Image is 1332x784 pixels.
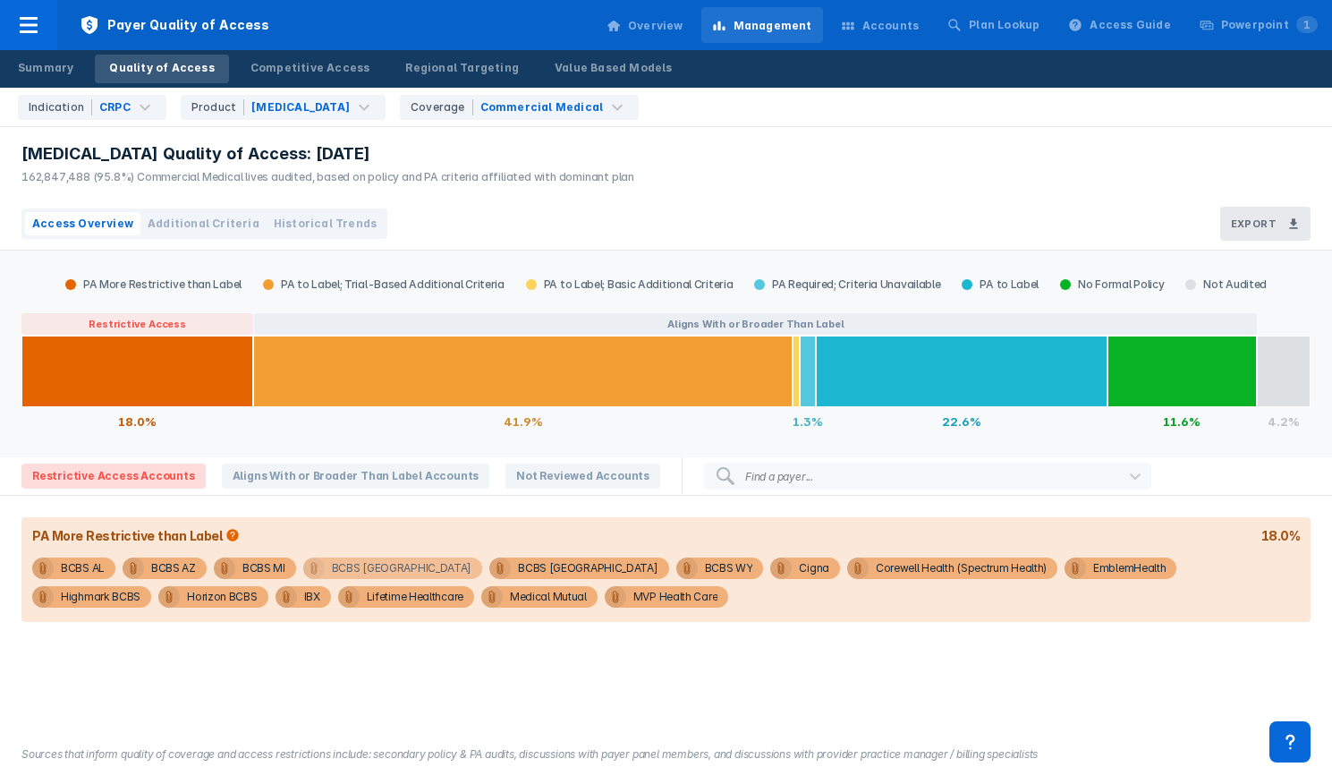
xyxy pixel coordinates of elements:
div: Product [191,99,244,115]
div: Coverage [411,99,473,115]
button: Historical Trends [267,212,384,235]
a: Management [701,7,823,43]
button: Export [1220,207,1311,241]
button: Additional Criteria [140,212,267,235]
div: Accounts [862,18,920,34]
div: Not Audited [1175,277,1277,292]
div: 162,847,488 (95.8%) Commercial Medical lives audited, based on policy and PA criteria affiliated ... [21,169,634,185]
div: CRPC [99,99,131,115]
div: 41.9% [253,407,793,436]
div: PA to Label; Basic Additional Criteria [515,277,744,292]
div: Powerpoint [1221,17,1318,33]
span: Aligns With or Broader Than Label Accounts [222,464,490,489]
div: Corewell Health (Spectrum Health) [876,558,1047,579]
div: Management [734,18,812,34]
a: Quality of Access [95,55,228,83]
a: Overview [596,7,694,43]
h3: Export [1231,217,1277,230]
div: Competitive Access [250,60,370,76]
div: 18.0% [1261,528,1301,543]
span: Restrictive Access Accounts [21,464,206,489]
a: Summary [4,55,88,83]
span: Historical Trends [274,216,377,232]
div: BCBS [GEOGRAPHIC_DATA] [518,558,658,579]
div: No Formal Policy [1049,277,1175,292]
div: BCBS [GEOGRAPHIC_DATA] [332,558,471,579]
div: Horizon BCBS [187,586,257,608]
span: Not Reviewed Accounts [505,464,660,489]
div: Quality of Access [109,60,214,76]
div: [MEDICAL_DATA] [251,99,350,115]
div: Highmark BCBS [61,586,140,608]
div: 1.3% [800,407,817,436]
div: Value Based Models [555,60,673,76]
div: BCBS WY [705,558,753,579]
div: 22.6% [816,407,1107,436]
div: Find a payer... [745,470,813,483]
span: 1 [1296,16,1318,33]
div: BCBS AL [61,558,105,579]
div: Cigna [799,558,829,579]
a: Value Based Models [540,55,687,83]
a: Competitive Access [236,55,385,83]
div: PA More Restrictive than Label [55,277,252,292]
div: MVP Health Care [633,586,718,608]
div: Overview [628,18,683,34]
div: Access Guide [1090,17,1170,33]
a: Regional Targeting [391,55,533,83]
span: Access Overview [32,216,133,232]
div: Regional Targeting [405,60,519,76]
div: BCBS MI [242,558,285,579]
div: Plan Lookup [969,17,1039,33]
div: PA to Label; Trial-Based Additional Criteria [252,277,515,292]
div: EmblemHealth [1093,558,1166,579]
button: Aligns With or Broader Than Label [254,313,1257,335]
div: 18.0% [21,407,253,436]
span: [MEDICAL_DATA] Quality of Access: [DATE] [21,143,370,165]
button: Restrictive Access [21,313,253,335]
div: Lifetime Healthcare [367,586,463,608]
div: Indication [29,99,92,115]
div: PA More Restrictive than Label [32,528,243,543]
div: Commercial Medical [480,99,604,115]
div: Summary [18,60,73,76]
figcaption: Sources that inform quality of coverage and access restrictions include: secondary policy & PA au... [21,746,1311,763]
div: 11.6% [1107,407,1257,436]
div: PA to Label [951,277,1049,292]
div: BCBS AZ [151,558,196,579]
button: Access Overview [25,212,140,235]
div: IBX [304,586,320,608]
span: Additional Criteria [148,216,259,232]
div: PA Required; Criteria Unavailable [743,277,951,292]
div: 4.2% [1257,407,1311,436]
div: Medical Mutual [510,586,587,608]
a: Accounts [830,7,930,43]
